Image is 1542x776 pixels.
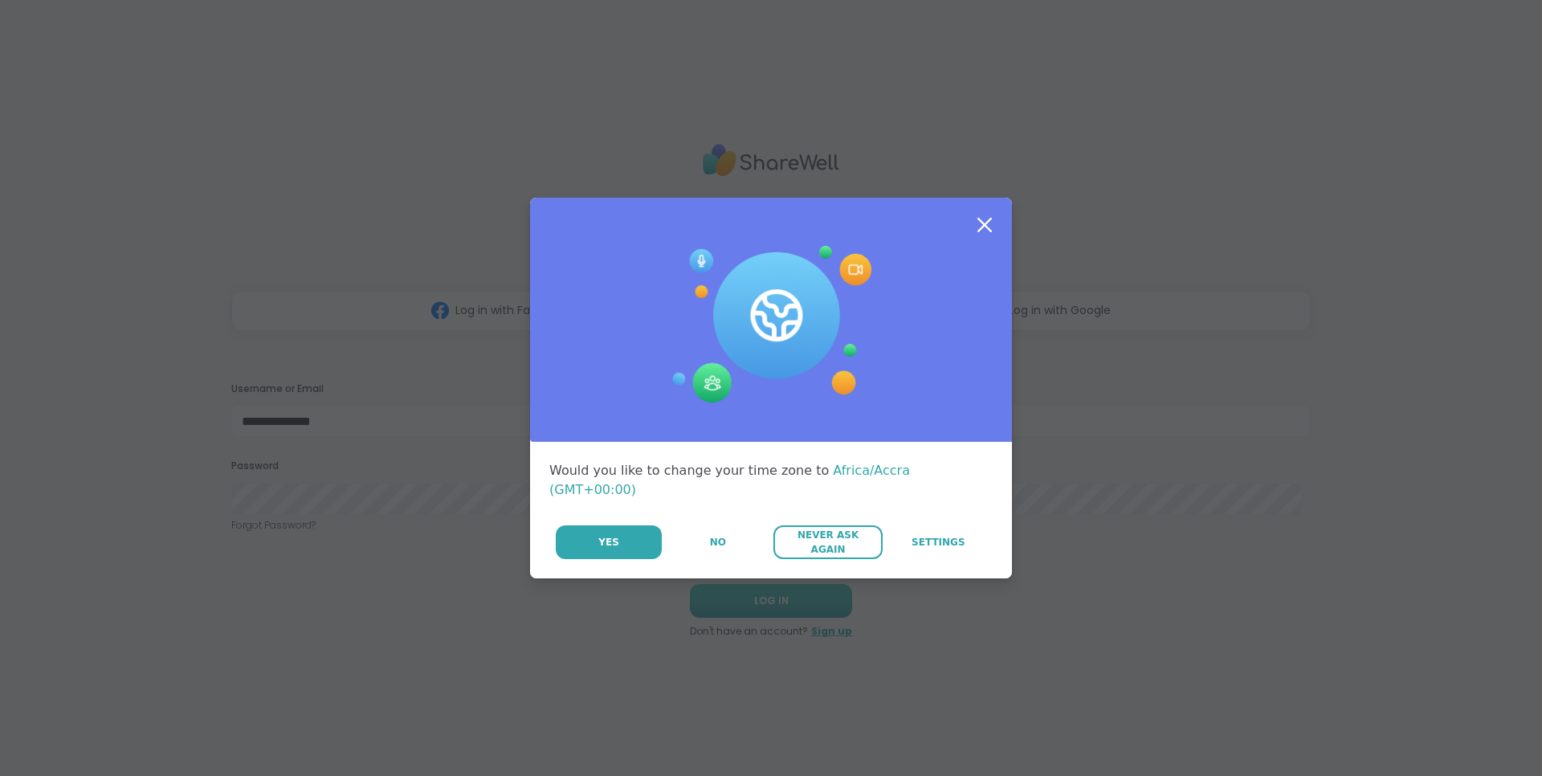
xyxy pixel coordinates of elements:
[671,246,871,403] img: Session Experience
[549,461,993,500] div: Would you like to change your time zone to
[598,535,619,549] span: Yes
[773,525,882,559] button: Never Ask Again
[710,535,726,549] span: No
[884,525,993,559] a: Settings
[556,525,662,559] button: Yes
[912,535,965,549] span: Settings
[781,528,874,557] span: Never Ask Again
[549,463,910,497] span: Africa/Accra (GMT+00:00)
[663,525,772,559] button: No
